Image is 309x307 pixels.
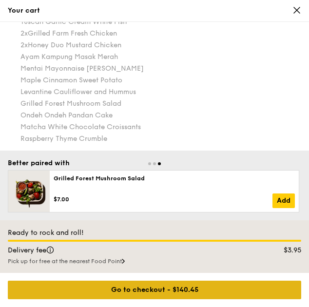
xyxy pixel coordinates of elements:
span: 2x [20,41,28,49]
div: $3.95 [231,246,308,255]
div: Ondeh Ondeh Pandan Cake [20,111,301,120]
div: Better paired with [8,158,70,168]
div: Ready to rock and roll! [8,228,301,238]
span: Go to slide 3 [158,162,161,165]
div: Ayam Kampung Masak Merah [20,52,301,62]
span: Go to slide 2 [153,162,156,165]
div: Honey Duo Mustard Chicken [20,40,301,50]
div: Matcha White Chocolate Croissants [20,122,301,132]
div: Grilled Forest Mushroom Salad [20,99,301,109]
div: Your cart [8,6,301,16]
span: Go to slide 1 [148,162,151,165]
div: Mentai Mayonnaise [PERSON_NAME] [20,64,301,74]
div: Levantine Cauliflower and Hummus [20,87,301,97]
div: Tuscan Garlic Cream White Fish [20,17,301,27]
div: Delivery fee [2,246,231,255]
div: Raspberry Thyme Crumble [20,134,301,144]
div: Grilled Forest Mushroom Salad [54,174,295,182]
span: 2x [20,29,28,38]
div: $7.00 [54,195,272,203]
a: Add [272,193,295,208]
div: Pick up for free at the nearest Food Point [8,257,301,265]
div: Maple Cinnamon Sweet Potato [20,76,301,85]
div: Grilled Farm Fresh Chicken [20,29,301,38]
div: Go to checkout - $140.45 [8,281,301,299]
